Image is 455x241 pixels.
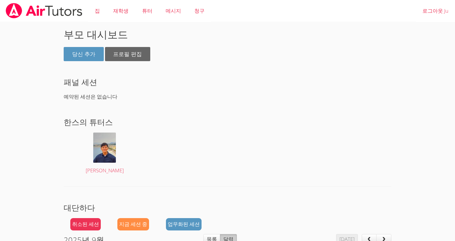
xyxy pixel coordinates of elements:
font: 대단하다 [64,202,95,213]
font: 청구 [194,7,205,14]
font: [PERSON_NAME] [86,167,124,174]
a: 프로필 편집 [105,47,151,61]
font: 튜터 [142,7,152,14]
a: [PERSON_NAME] [70,133,139,175]
font: 로그아웃 Ju [422,7,448,14]
font: 패널 세션 [64,77,97,87]
font: 부모 대시보드 [64,27,128,41]
font: 집 [95,7,100,14]
font: 취소된 세션 [72,221,99,227]
a: 당신 추가 [64,47,104,61]
font: 당신 추가 [72,50,95,58]
font: 예약된 세션은 없습니다 [64,93,117,100]
img: airtutors_banner-c4298cdbf04f3fff15de1276eac7730deb9818008684d7c2e4769d2f7ddbe033.png [5,3,83,18]
font: 지금 세션 중 [119,221,147,227]
font: 프로필 편집 [113,50,142,58]
img: avatar.png [93,133,116,163]
font: 업무화된 세션 [168,221,200,227]
font: 재학생 [113,7,129,14]
font: 메시지 [166,7,181,14]
font: 한스의 튜터스 [64,117,113,127]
